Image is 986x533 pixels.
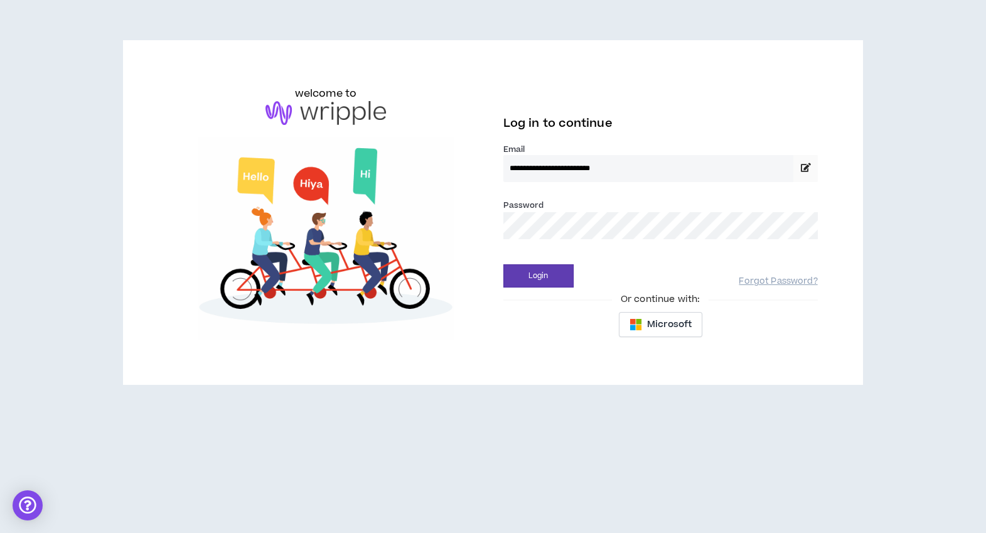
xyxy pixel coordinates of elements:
img: logo-brand.png [265,101,386,125]
span: Log in to continue [503,116,613,131]
button: Login [503,264,574,288]
span: Or continue with: [612,293,709,306]
label: Email [503,144,818,155]
span: Microsoft [647,318,692,331]
a: Forgot Password? [739,276,817,288]
img: Welcome to Wripple [168,137,483,339]
button: Microsoft [619,312,702,337]
h6: welcome to [295,86,357,101]
div: Open Intercom Messenger [13,490,43,520]
label: Password [503,200,544,211]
